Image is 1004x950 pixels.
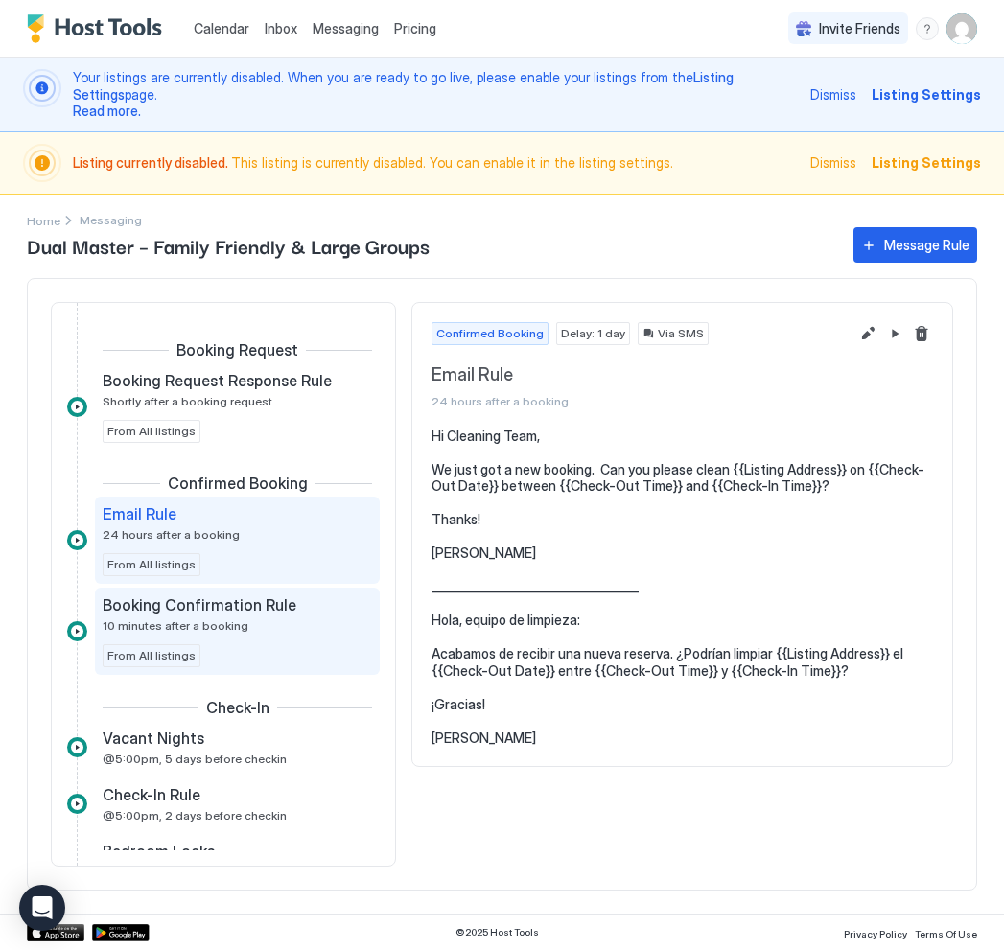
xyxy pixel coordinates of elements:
[176,340,298,359] span: Booking Request
[313,20,379,36] span: Messaging
[561,325,625,342] span: Delay: 1 day
[73,69,799,120] span: Your listings are currently disabled. When you are ready to go live, please enable your listings ...
[103,394,272,408] span: Shortly after a booking request
[819,20,900,37] span: Invite Friends
[916,17,939,40] div: menu
[194,18,249,38] a: Calendar
[103,527,240,542] span: 24 hours after a booking
[313,18,379,38] a: Messaging
[810,84,856,104] div: Dismiss
[103,504,176,523] span: Email Rule
[27,210,60,230] div: Breadcrumb
[915,922,977,942] a: Terms Of Use
[856,322,879,345] button: Edit message rule
[103,371,332,390] span: Booking Request Response Rule
[107,647,196,664] span: From All listings
[432,428,933,747] pre: Hi Cleaning Team, We just got a new booking. Can you please clean {{Listing Address}} on {{Check-...
[844,928,907,939] span: Privacy Policy
[27,231,834,260] span: Dual Master – Family Friendly & Large Groups
[884,235,969,255] div: Message Rule
[73,69,736,103] a: Listing Settings
[107,556,196,573] span: From All listings
[910,322,933,345] button: Delete message rule
[19,885,65,931] div: Open Intercom Messenger
[27,210,60,230] a: Home
[168,474,308,493] span: Confirmed Booking
[194,20,249,36] span: Calendar
[103,729,204,748] span: Vacant Nights
[872,152,981,173] div: Listing Settings
[27,924,84,941] a: App Store
[103,595,296,614] span: Booking Confirmation Rule
[432,364,849,386] span: Email Rule
[436,325,544,342] span: Confirmed Booking
[103,618,248,633] span: 10 minutes after a booking
[73,154,231,171] span: Listing currently disabled.
[432,394,849,408] span: 24 hours after a booking
[853,227,977,263] button: Message Rule
[103,842,215,861] span: Bedroom Locks
[915,928,977,939] span: Terms Of Use
[455,926,539,938] span: © 2025 Host Tools
[265,20,297,36] span: Inbox
[107,423,196,440] span: From All listings
[73,154,799,172] span: This listing is currently disabled. You can enable it in the listing settings.
[810,152,856,173] div: Dismiss
[80,213,142,227] span: Breadcrumb
[73,103,141,119] a: Read more.
[394,20,436,37] span: Pricing
[206,698,269,717] span: Check-In
[92,924,150,941] a: Google Play Store
[883,322,906,345] button: Pause Message Rule
[658,325,704,342] span: Via SMS
[103,785,200,804] span: Check-In Rule
[872,84,981,104] div: Listing Settings
[844,922,907,942] a: Privacy Policy
[27,14,171,43] a: Host Tools Logo
[946,13,977,44] div: User profile
[27,214,60,228] span: Home
[265,18,297,38] a: Inbox
[103,752,287,766] span: @5:00pm, 5 days before checkin
[103,808,287,823] span: @5:00pm, 2 days before checkin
